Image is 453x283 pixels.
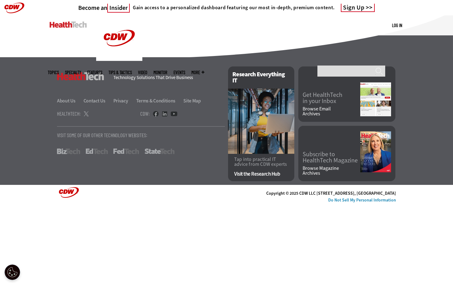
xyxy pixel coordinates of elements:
img: Summer 2025 cover [360,131,391,172]
a: Do Not Sell My Personal Information [328,197,396,203]
a: StateTech [145,149,174,154]
span: Specialty [65,70,81,75]
a: Browse MagazineArchives [303,166,360,176]
a: Terms & Conditions [136,98,183,104]
button: Open Preferences [5,265,20,280]
a: Tips & Tactics [108,70,132,75]
a: Subscribe toHealthTech Magazine [303,151,360,164]
a: FedTech [113,149,139,154]
a: MonITor [153,70,167,75]
h4: CDW: [140,111,150,116]
a: Contact Us [84,98,112,104]
a: Visit the Research Hub [234,171,288,177]
p: Visit Some Of Our Other Technology Websites: [57,133,225,138]
div: User menu [392,22,402,29]
a: Site Map [183,98,201,104]
div: Cookie Settings [5,265,20,280]
a: Events [173,70,185,75]
span: [GEOGRAPHIC_DATA] [357,190,396,196]
span: Copyright © 2025 [266,190,298,196]
span: , [354,190,356,196]
span: Topics [48,70,59,75]
img: newsletter screenshot [360,82,391,116]
h4: HealthTech: [57,111,81,116]
a: Become anInsider [78,4,130,12]
img: Home [96,15,142,61]
a: CDW [96,56,142,62]
a: Sign Up [341,4,375,12]
h2: Research Everything IT [228,66,294,89]
a: BizTech [57,149,80,154]
p: Tap into practical IT advice from CDW experts [234,157,288,167]
span: Insider [107,4,130,13]
a: Video [138,70,147,75]
span: More [191,70,204,75]
a: Privacy [113,98,135,104]
a: Get HealthTechin your Inbox [303,92,360,104]
a: Log in [392,22,402,28]
h3: Become an [78,4,130,12]
a: EdTech [86,149,108,154]
h4: Gain access to a personalized dashboard featuring our most in-depth, premium content. [133,5,335,11]
a: Gain access to a personalized dashboard featuring our most in-depth, premium content. [130,5,335,11]
img: Home [50,22,87,28]
a: Features [87,70,102,75]
span: CDW LLC [STREET_ADDRESS] [299,190,354,196]
a: About Us [57,98,83,104]
a: Browse EmailArchives [303,106,360,116]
